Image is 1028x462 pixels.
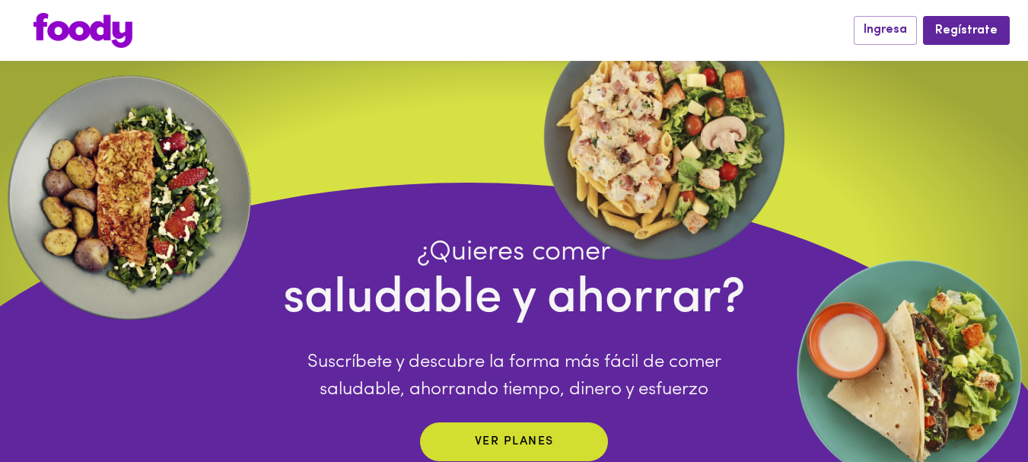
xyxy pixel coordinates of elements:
[420,422,608,461] button: Ver planes
[33,13,132,48] img: logo.png
[864,23,907,37] span: Ingresa
[283,349,746,403] p: Suscríbete y descubre la forma más fácil de comer saludable, ahorrando tiempo, dinero y esfuerzo
[283,236,746,269] h4: ¿Quieres comer
[283,269,746,330] h4: saludable y ahorrar?
[923,16,1010,44] button: Regístrate
[535,8,794,266] img: ellipse.webp
[475,433,554,451] p: Ver planes
[935,24,998,38] span: Regístrate
[854,16,917,44] button: Ingresa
